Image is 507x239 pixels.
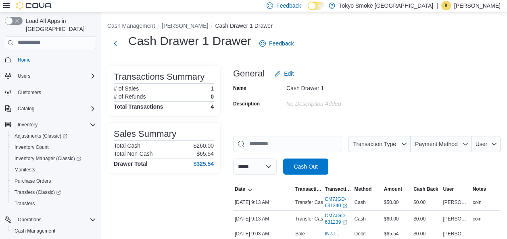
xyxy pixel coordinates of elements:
p: $260.00 [193,142,214,149]
button: Edit [271,66,297,82]
button: Inventory [2,119,99,130]
button: User [472,136,501,152]
span: Manifests [15,167,35,173]
span: Inventory [15,120,96,130]
span: Feedback [269,39,294,47]
span: Operations [18,216,42,223]
span: Inventory Count [15,144,49,150]
div: $0.00 [412,198,441,207]
span: Cash Management [15,228,55,234]
span: Cash Out [294,163,317,171]
a: Transfers (Classic) [11,187,64,197]
button: Transaction Type [348,136,411,152]
p: | [436,1,438,10]
h4: $325.54 [193,161,214,167]
a: CM7JGD-631240External link [325,196,351,209]
a: Inventory Manager (Classic) [11,154,84,163]
span: IN7JGD-6739679 [325,231,343,237]
button: Catalog [15,104,38,113]
span: [PERSON_NAME] [443,199,469,206]
span: Users [15,71,96,81]
button: IN7JGD-6739679 [325,229,351,239]
span: Edit [284,70,294,78]
h6: # of Sales [114,85,139,92]
button: Cash Management [8,225,99,237]
h4: Total Transactions [114,103,163,110]
span: Users [18,73,30,79]
span: Cash Management [11,226,96,236]
span: Cash Back [413,186,438,192]
span: $60.00 [384,216,399,222]
span: Catalog [18,105,34,112]
span: Purchase Orders [11,176,96,186]
p: Transfer Cash From Safe [295,216,350,222]
span: Transfers (Classic) [15,189,61,196]
h3: Sales Summary [114,129,176,139]
label: Description [233,101,260,107]
span: $65.54 [384,231,399,237]
a: Manifests [11,165,38,175]
a: Transfers [11,199,38,208]
div: [DATE] 9:03 AM [233,229,294,239]
div: $0.00 [412,229,441,239]
span: Manifests [11,165,96,175]
span: Inventory [18,122,38,128]
span: Transaction Type [295,186,321,192]
a: CM7JGD-631239External link [325,212,351,225]
button: Operations [15,215,45,225]
h3: General [233,69,265,78]
button: Amount [382,184,412,194]
button: Cash Back [412,184,441,194]
a: Inventory Count [11,142,52,152]
span: JL [444,1,449,10]
span: Transfers [11,199,96,208]
button: Cash Drawer 1 Drawer [215,23,272,29]
h4: Drawer Total [114,161,148,167]
span: Inventory Manager (Classic) [15,155,81,162]
span: Inventory Count [11,142,96,152]
button: User [441,184,471,194]
span: coin [473,199,482,206]
h6: Total Non-Cash [114,150,153,157]
button: Users [2,70,99,82]
nav: An example of EuiBreadcrumbs [107,22,501,31]
div: Jenefer Luchies [441,1,451,10]
p: Tokyo Smoke [GEOGRAPHIC_DATA] [339,1,434,10]
span: Adjustments (Classic) [15,133,67,139]
button: [PERSON_NAME] [162,23,208,29]
p: Transfer Cash From Safe [295,199,350,206]
span: Date [235,186,245,192]
span: [PERSON_NAME] [443,231,469,237]
span: Cash [355,199,366,206]
span: Transaction # [325,186,351,192]
div: Cash Drawer 1 [286,82,394,91]
a: Home [15,55,34,65]
button: Operations [2,214,99,225]
a: Adjustments (Classic) [11,131,71,141]
button: Inventory Count [8,142,99,153]
button: Notes [471,184,501,194]
a: Adjustments (Classic) [8,130,99,142]
span: Payment Method [415,141,458,147]
a: Transfers (Classic) [8,187,99,198]
button: Home [2,54,99,66]
button: Users [15,71,33,81]
span: Home [15,55,96,65]
a: Feedback [256,35,297,52]
img: Cova [16,2,52,10]
p: Sale [295,231,305,237]
span: Notes [473,186,486,192]
button: Catalog [2,103,99,114]
span: Purchase Orders [15,178,51,184]
div: No Description added [286,97,394,107]
a: Purchase Orders [11,176,54,186]
button: Cash Out [283,159,328,175]
svg: External link [342,204,347,208]
span: Feedback [276,2,301,10]
span: Method [355,186,372,192]
button: Customers [2,87,99,98]
button: Transaction Type [294,184,323,194]
button: Purchase Orders [8,175,99,187]
label: Name [233,85,246,91]
span: Load All Apps in [GEOGRAPHIC_DATA] [23,17,96,33]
